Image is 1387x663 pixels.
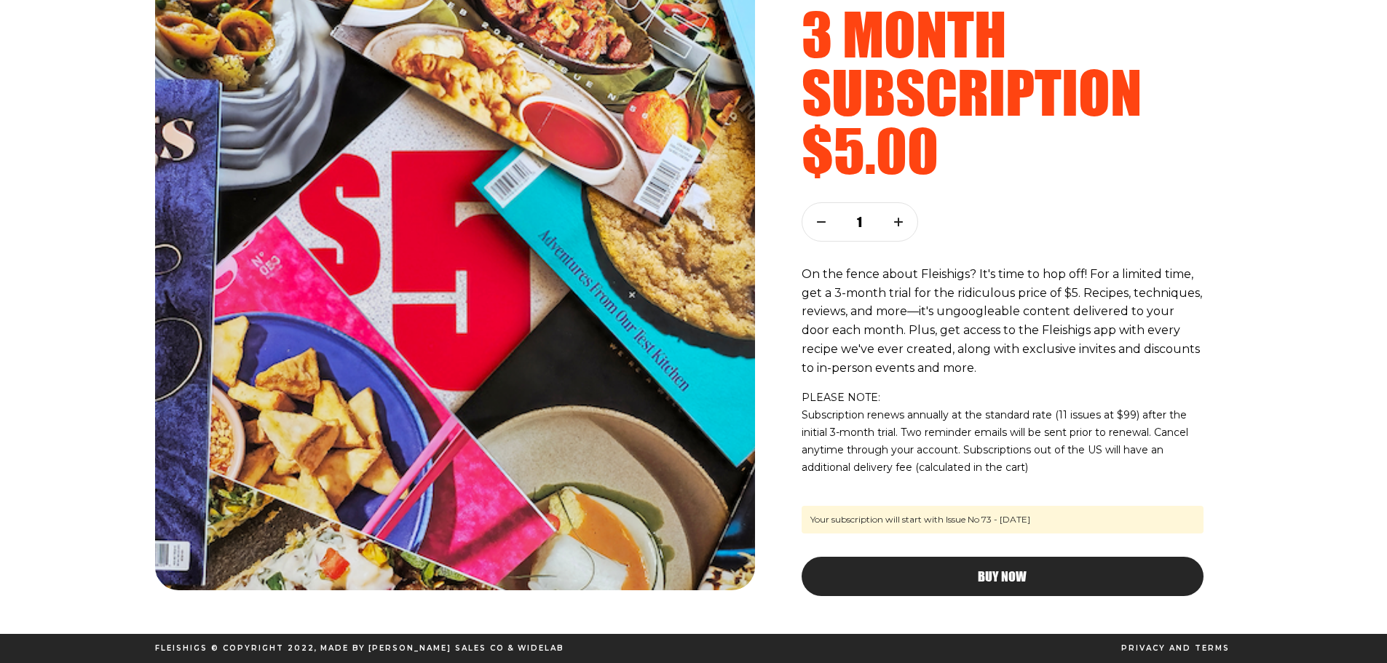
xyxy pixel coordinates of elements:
[518,644,564,653] span: Widelab
[802,4,1204,121] h2: 3 month subscription
[1121,644,1230,653] span: Privacy and terms
[315,644,317,653] span: ,
[368,643,505,653] a: [PERSON_NAME] Sales CO
[155,644,315,653] span: Fleishigs © Copyright 2022
[802,506,1204,533] span: Your subscription will start with Issue No 73 - [DATE]
[518,643,564,653] a: Widelab
[1121,644,1230,651] a: Privacy and terms
[320,644,365,653] span: Made By
[802,121,1204,179] h2: $5.00
[802,389,1204,477] p: PLEASE NOTE: Subscription renews annually at the standard rate (11 issues at $99) after the initi...
[368,644,505,653] span: [PERSON_NAME] Sales CO
[507,644,515,653] span: &
[802,265,1204,378] p: On the fence about Fleishigs? It's time to hop off! For a limited time, get a 3-month trial for t...
[850,214,869,230] p: 1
